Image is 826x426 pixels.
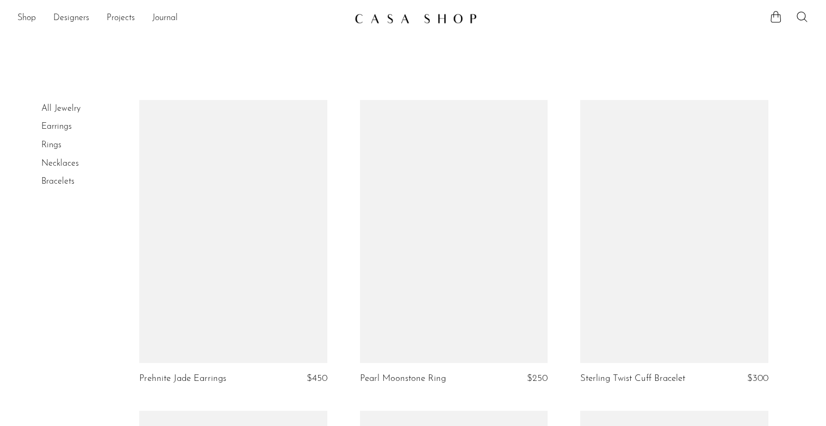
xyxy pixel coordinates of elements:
[307,374,327,383] span: $450
[41,177,74,186] a: Bracelets
[41,141,61,149] a: Rings
[41,122,72,131] a: Earrings
[747,374,768,383] span: $300
[139,374,226,384] a: Prehnite Jade Earrings
[17,9,346,28] ul: NEW HEADER MENU
[107,11,135,26] a: Projects
[152,11,178,26] a: Journal
[41,104,80,113] a: All Jewelry
[527,374,548,383] span: $250
[17,9,346,28] nav: Desktop navigation
[360,374,446,384] a: Pearl Moonstone Ring
[41,159,79,168] a: Necklaces
[53,11,89,26] a: Designers
[580,374,685,384] a: Sterling Twist Cuff Bracelet
[17,11,36,26] a: Shop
